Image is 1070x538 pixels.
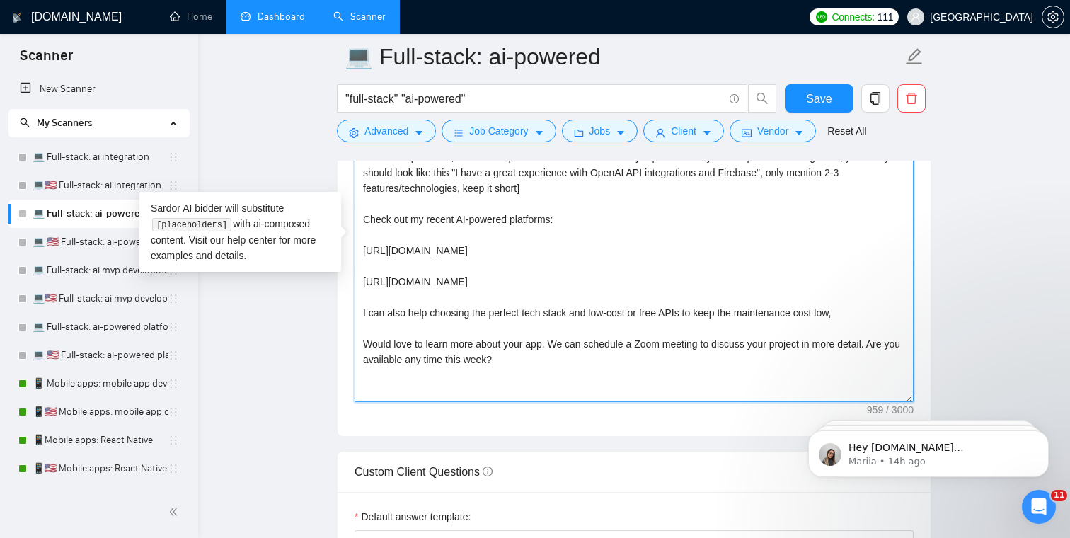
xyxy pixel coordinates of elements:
[20,75,178,103] a: New Scanner
[12,6,22,29] img: logo
[168,350,179,361] span: holder
[349,127,359,138] span: setting
[534,127,544,138] span: caret-down
[33,341,168,370] a: 💻 🇺🇸 Full-stack: ai-powered platform
[20,117,93,129] span: My Scanners
[33,256,168,285] a: 💻 Full-stack: ai mvp development
[816,11,827,23] img: upwork-logo.png
[168,321,179,333] span: holder
[168,180,179,191] span: holder
[8,370,189,398] li: 📱 Mobile apps: mobile app developer
[562,120,638,142] button: folderJobscaret-down
[168,293,179,304] span: holder
[33,426,168,454] a: 📱Mobile apps: React Native
[8,171,189,200] li: 💻🇺🇸 Full-stack: ai integration
[589,123,611,139] span: Jobs
[1051,490,1067,501] span: 11
[655,127,665,138] span: user
[1042,11,1064,23] a: setting
[337,120,436,142] button: settingAdvancedcaret-down
[152,218,231,232] code: [placeholders]
[702,127,712,138] span: caret-down
[8,228,189,256] li: 💻 🇺🇸 Full-stack: ai-powered
[139,192,341,272] div: Sardor AI bidder will substitute with ai-composed content. Visit our for more examples and details.
[355,509,471,525] label: Default answer template:
[730,94,739,103] span: info-circle
[616,127,626,138] span: caret-down
[241,11,305,23] a: dashboardDashboard
[33,398,168,426] a: 📱🇺🇸 Mobile apps: mobile app developer
[168,406,179,418] span: holder
[748,84,776,113] button: search
[730,120,816,142] button: idcardVendorcaret-down
[33,143,168,171] a: 💻 Full-stack: ai integration
[33,200,168,228] a: 💻 Full-stack: ai-powered
[8,426,189,454] li: 📱Mobile apps: React Native
[8,256,189,285] li: 💻 Full-stack: ai mvp development
[8,45,84,75] span: Scanner
[8,341,189,370] li: 💻 🇺🇸 Full-stack: ai-powered platform
[827,123,866,139] a: Reset All
[671,123,696,139] span: Client
[785,84,853,113] button: Save
[8,143,189,171] li: 💻 Full-stack: ai integration
[168,378,179,389] span: holder
[8,483,189,511] li: 📱Mobile apps: React Native + AI integration
[170,11,212,23] a: homeHome
[1022,490,1056,524] iframe: Intercom live chat
[905,47,924,66] span: edit
[8,285,189,313] li: 💻🇺🇸 Full-stack: ai mvp development
[8,454,189,483] li: 📱🇺🇸 Mobile apps: React Native
[469,123,528,139] span: Job Category
[806,90,832,108] span: Save
[168,505,183,519] span: double-left
[861,84,890,113] button: copy
[414,127,424,138] span: caret-down
[355,466,493,478] span: Custom Client Questions
[168,435,179,446] span: holder
[832,9,874,25] span: Connects:
[862,92,889,105] span: copy
[20,118,30,127] span: search
[574,127,584,138] span: folder
[442,120,556,142] button: barsJob Categorycaret-down
[33,370,168,398] a: 📱 Mobile apps: mobile app developer
[787,401,1070,500] iframe: Intercom notifications message
[757,123,788,139] span: Vendor
[742,127,752,138] span: idcard
[364,123,408,139] span: Advanced
[33,228,168,256] a: 💻 🇺🇸 Full-stack: ai-powered
[8,313,189,341] li: 💻 Full-stack: ai-powered platform
[749,92,776,105] span: search
[33,285,168,313] a: 💻🇺🇸 Full-stack: ai mvp development
[33,171,168,200] a: 💻🇺🇸 Full-stack: ai integration
[643,120,724,142] button: userClientcaret-down
[454,127,464,138] span: bars
[33,313,168,341] a: 💻 Full-stack: ai-powered platform
[878,9,893,25] span: 111
[333,11,386,23] a: searchScanner
[8,398,189,426] li: 📱🇺🇸 Mobile apps: mobile app developer
[8,200,189,228] li: 💻 Full-stack: ai-powered
[794,127,804,138] span: caret-down
[898,92,925,105] span: delete
[897,84,926,113] button: delete
[37,117,93,129] span: My Scanners
[168,463,179,474] span: holder
[483,467,493,476] span: info-circle
[355,84,914,402] textarea: Cover letter template:
[8,75,189,103] li: New Scanner
[227,234,276,246] a: help center
[345,39,902,74] input: Scanner name...
[911,12,921,22] span: user
[345,90,723,108] input: Search Freelance Jobs...
[1042,6,1064,28] button: setting
[168,151,179,163] span: holder
[33,454,168,483] a: 📱🇺🇸 Mobile apps: React Native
